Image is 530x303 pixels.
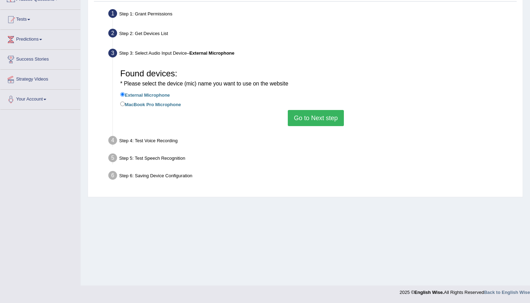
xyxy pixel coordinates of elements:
strong: English Wise. [414,290,444,295]
b: External Microphone [189,50,235,56]
div: Step 3: Select Audio Input Device [105,47,519,62]
small: * Please select the device (mic) name you want to use on the website [120,81,288,87]
div: 2025 © All Rights Reserved [400,285,530,296]
a: Predictions [0,30,80,47]
div: Step 5: Test Speech Recognition [105,151,519,167]
div: Step 1: Grant Permissions [105,7,519,22]
a: Strategy Videos [0,70,80,87]
span: – [187,50,235,56]
label: External Microphone [120,91,170,98]
input: External Microphone [120,92,125,97]
a: Your Account [0,90,80,107]
label: MacBook Pro Microphone [120,100,181,108]
div: Step 6: Saving Device Configuration [105,169,519,184]
a: Back to English Wise [484,290,530,295]
a: Success Stories [0,50,80,67]
div: Step 4: Test Voice Recording [105,134,519,149]
a: Tests [0,10,80,27]
input: MacBook Pro Microphone [120,102,125,106]
h3: Found devices: [120,69,511,88]
div: Step 2: Get Devices List [105,27,519,42]
button: Go to Next step [288,110,344,126]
